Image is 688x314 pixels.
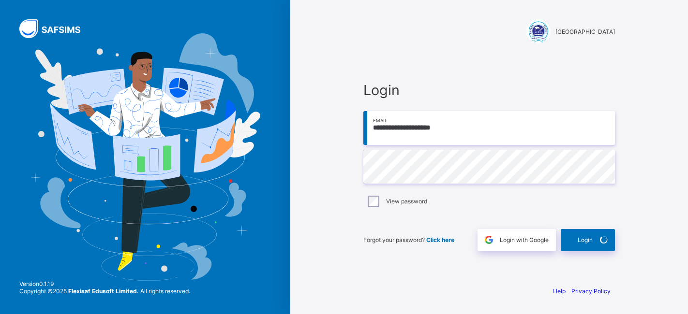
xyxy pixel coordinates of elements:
a: Privacy Policy [571,287,611,295]
span: Forgot your password? [363,236,454,243]
span: Version 0.1.19 [19,280,190,287]
img: google.396cfc9801f0270233282035f929180a.svg [483,234,494,245]
span: [GEOGRAPHIC_DATA] [555,28,615,35]
strong: Flexisaf Edusoft Limited. [68,287,139,295]
img: SAFSIMS Logo [19,19,92,38]
span: Copyright © 2025 All rights reserved. [19,287,190,295]
label: View password [386,198,427,205]
span: Login [578,236,593,243]
img: Hero Image [30,33,260,281]
span: Login [363,82,615,99]
span: Login with Google [500,236,549,243]
a: Click here [426,236,454,243]
a: Help [553,287,566,295]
